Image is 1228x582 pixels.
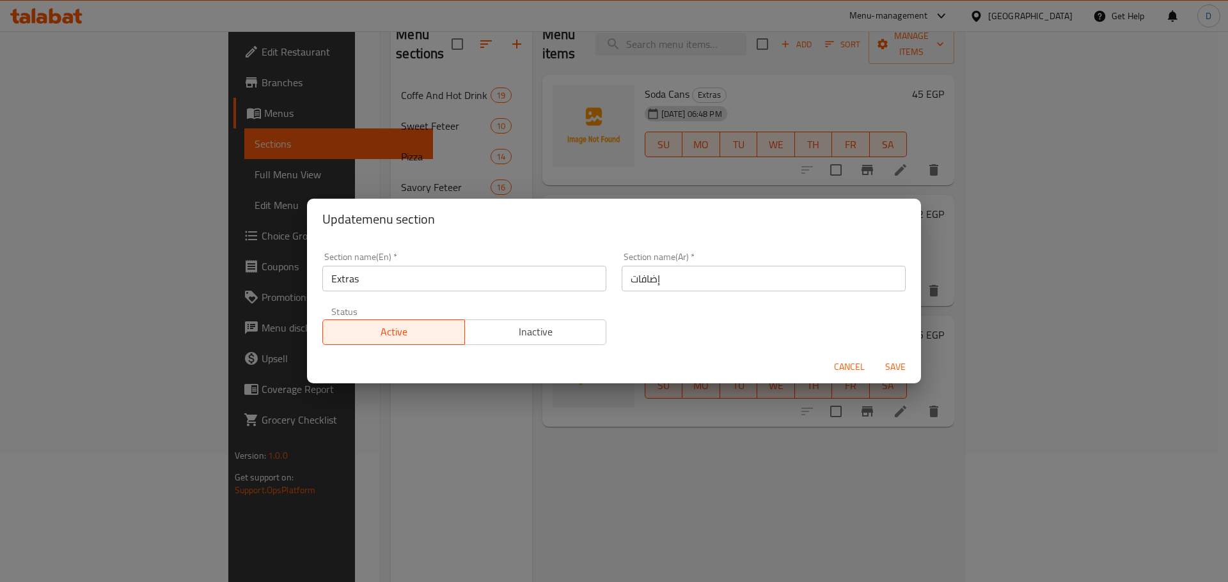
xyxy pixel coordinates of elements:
span: Cancel [834,359,865,375]
h2: Update menu section [322,209,906,229]
input: Please enter section name(ar) [622,266,906,291]
input: Please enter section name(en) [322,266,606,291]
span: Inactive [470,323,602,341]
button: Save [875,355,916,379]
button: Cancel [829,355,870,379]
span: Active [328,323,460,341]
span: Save [880,359,911,375]
button: Inactive [464,319,607,345]
button: Active [322,319,465,345]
